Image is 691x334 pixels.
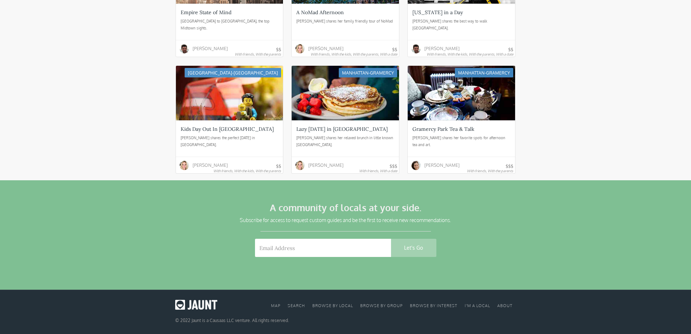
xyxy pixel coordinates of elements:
[181,134,279,149] div: [PERSON_NAME] shares the perfect [DATE] in [GEOGRAPHIC_DATA].
[288,300,305,311] a: search
[427,52,513,56] div: With friends, With the kids, With the parents, With a date
[412,126,474,132] div: Gramercy Park Tea & Talk
[410,300,457,311] a: browse by interest
[465,300,490,311] a: I'm a local
[424,159,460,172] div: [PERSON_NAME]
[175,317,516,324] div: © 2022 Jaunt is a Causaas LLC venture. All rights reserved.
[308,42,344,55] div: [PERSON_NAME]
[296,134,394,149] div: [PERSON_NAME] shares her relaxed brunch in little known [GEOGRAPHIC_DATA].
[276,48,281,52] div: $$
[424,42,460,55] div: [PERSON_NAME]
[359,169,397,173] div: With friends, With a date
[292,66,399,173] a: Manhattan-GramercyLazy [DATE] in [GEOGRAPHIC_DATA][PERSON_NAME] shares her relaxed brunch in litt...
[276,164,281,169] div: $$
[185,68,281,77] div: [GEOGRAPHIC_DATA]-[GEOGRAPHIC_DATA]
[271,300,280,311] a: Map
[296,126,388,132] div: Lazy [DATE] in [GEOGRAPHIC_DATA]
[506,164,513,169] div: $$$
[181,18,279,32] div: [GEOGRAPHIC_DATA] to [GEOGRAPHIC_DATA], the top Midtown sights.
[175,202,516,213] h2: A community of locals at your side.
[467,169,513,173] div: With friends, With the parents
[296,9,344,16] div: A NoMad Afternoon
[310,52,397,56] div: With friends, With the kids, With the parents, With a date
[181,126,274,132] div: Kids Day Out In [GEOGRAPHIC_DATA]
[193,159,228,172] div: [PERSON_NAME]
[508,48,513,52] div: $$
[235,52,281,56] div: With friends, With the parents
[312,300,353,311] a: browse by local
[360,300,403,311] a: browse by group
[255,239,391,257] input: Email Address
[255,239,436,261] form: Email Form
[392,48,397,52] div: $$
[175,217,516,224] h5: Subscribe for access to request custom guides and be the first to receive new recommendations.
[339,68,397,77] div: Manhattan-Gramercy
[455,68,513,77] div: Manhattan-Gramercy
[175,300,217,310] img: Jaunt logo
[412,134,510,149] div: [PERSON_NAME] shares her favorite spots for afternoon tea and art.
[497,300,513,311] a: about
[408,66,515,173] a: Manhattan-GramercyGramercy Park Tea & Talk[PERSON_NAME] shares her favorite spots for afternoon t...
[412,9,463,16] div: [US_STATE] in a Day
[412,18,510,32] div: [PERSON_NAME] shares the best way to walk [GEOGRAPHIC_DATA].
[296,18,394,32] div: [PERSON_NAME] shares her family friendly tour of NoMad
[176,66,283,173] a: [GEOGRAPHIC_DATA]-[GEOGRAPHIC_DATA]Kids Day Out In [GEOGRAPHIC_DATA][PERSON_NAME] shares the perf...
[213,169,281,173] div: With friends, With the kids, With the parents
[308,159,344,172] div: [PERSON_NAME]
[391,239,436,257] input: Let's Go
[193,42,228,55] div: [PERSON_NAME]
[181,9,231,16] div: Empire State of Mind
[390,164,397,169] div: $$$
